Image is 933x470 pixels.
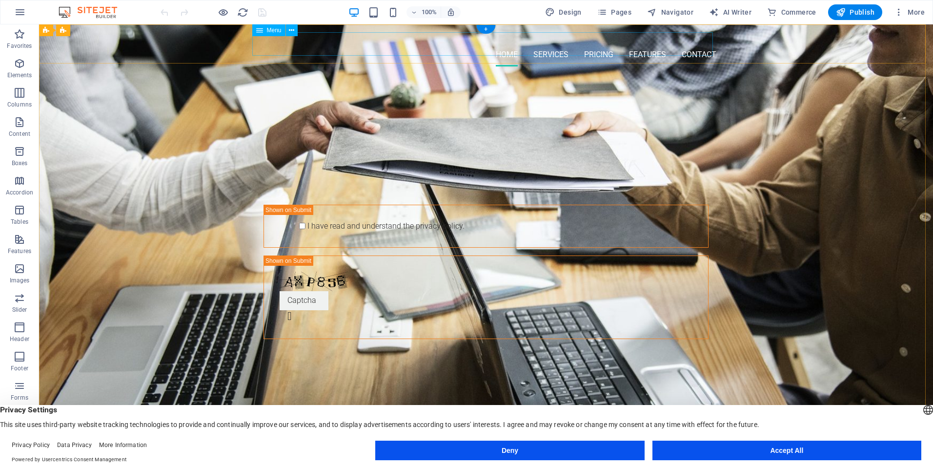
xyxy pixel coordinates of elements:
button: Navigator [643,4,697,20]
button: Click here to leave preview mode and continue editing [217,6,229,18]
span: More [894,7,925,17]
span: Publish [836,7,874,17]
h6: 100% [421,6,437,18]
div: + [476,25,495,34]
button: AI Writer [705,4,755,20]
span: AI Writer [709,7,751,17]
p: Boxes [12,159,28,167]
i: Reload page [237,7,248,18]
p: Columns [7,101,32,108]
span: Navigator [647,7,693,17]
button: Design [541,4,586,20]
p: Tables [11,218,28,226]
button: More [890,4,929,20]
p: Elements [7,71,32,79]
p: Content [9,130,30,138]
img: Editor Logo [56,6,129,18]
p: Accordion [6,189,33,196]
button: Publish [828,4,882,20]
p: Images [10,277,30,284]
button: 100% [406,6,441,18]
span: Pages [597,7,631,17]
span: Commerce [767,7,816,17]
i: On resize automatically adjust zoom level to fit chosen device. [446,8,455,17]
p: Header [10,335,29,343]
p: Forms [11,394,28,402]
button: Commerce [763,4,820,20]
p: Slider [12,306,27,314]
button: 2 [22,422,28,427]
p: Features [8,247,31,255]
button: 1 [22,411,28,417]
p: Favorites [7,42,32,50]
span: Design [545,7,582,17]
span: Menu [267,27,282,33]
button: Pages [593,4,635,20]
div: Design (Ctrl+Alt+Y) [541,4,586,20]
button: reload [237,6,248,18]
p: Footer [11,364,28,372]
